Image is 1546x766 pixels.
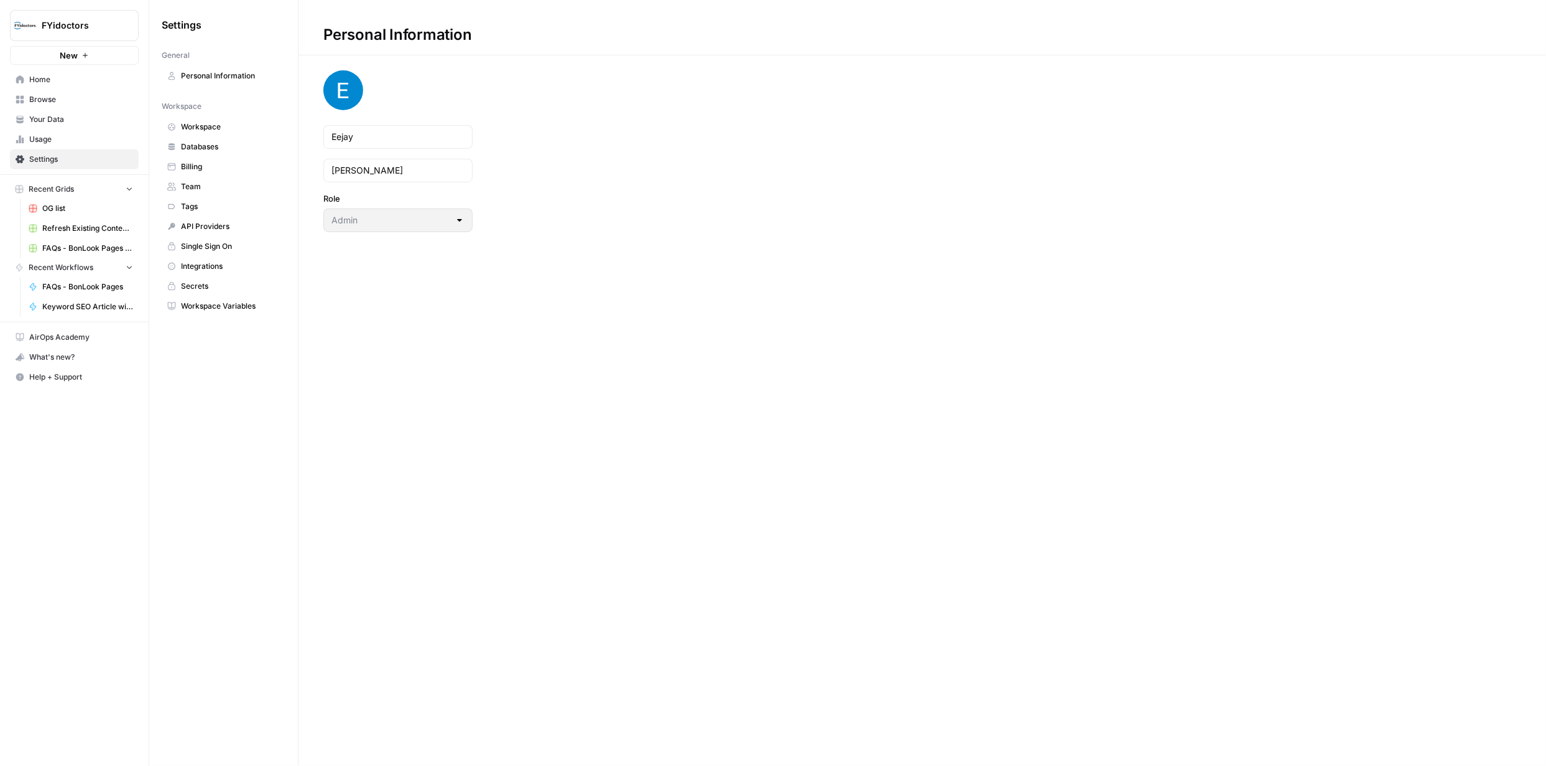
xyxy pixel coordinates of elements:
span: Workspace Variables [181,301,280,312]
a: Team [162,177,285,197]
a: Keyword SEO Article with Human Review [23,297,139,317]
a: Workspace [162,117,285,137]
a: AirOps Academy [10,327,139,347]
a: Home [10,70,139,90]
button: Recent Workflows [10,258,139,277]
span: Recent Grids [29,184,74,195]
img: tab_keywords_by_traffic_grey.svg [126,72,136,82]
span: Workspace [181,121,280,133]
span: Usage [29,134,133,145]
a: FAQs - BonLook Pages [23,277,139,297]
a: OG list [23,199,139,218]
label: Role [323,192,473,205]
div: Domain Overview [50,73,111,82]
span: Workspace [162,101,201,112]
a: Refresh Existing Content - FYidoctors [23,218,139,238]
span: AirOps Academy [29,332,133,343]
button: New [10,46,139,65]
span: Settings [29,154,133,165]
button: Workspace: FYidoctors [10,10,139,41]
a: Workspace Variables [162,296,285,316]
div: Keywords by Traffic [139,73,205,82]
div: Domain: [DOMAIN_NAME] [32,32,137,42]
span: General [162,50,190,61]
span: Browse [29,94,133,105]
span: Single Sign On [181,241,280,252]
span: Your Data [29,114,133,125]
span: Personal Information [181,70,280,82]
span: New [60,49,78,62]
button: Recent Grids [10,180,139,199]
img: tab_domain_overview_orange.svg [36,72,46,82]
a: Usage [10,129,139,149]
button: What's new? [10,347,139,367]
a: Browse [10,90,139,110]
a: Personal Information [162,66,285,86]
img: website_grey.svg [20,32,30,42]
a: Billing [162,157,285,177]
a: Your Data [10,110,139,129]
div: What's new? [11,348,138,367]
span: Billing [181,161,280,172]
span: Team [181,181,280,192]
a: Secrets [162,276,285,296]
span: Keyword SEO Article with Human Review [42,301,133,312]
div: v 4.0.25 [35,20,61,30]
a: FAQs - BonLook Pages Grid [23,238,139,258]
img: logo_orange.svg [20,20,30,30]
button: Help + Support [10,367,139,387]
img: FYidoctors Logo [14,14,37,37]
span: Home [29,74,133,85]
span: Refresh Existing Content - FYidoctors [42,223,133,234]
span: FYidoctors [42,19,117,32]
a: Databases [162,137,285,157]
div: Personal Information [299,25,496,45]
a: API Providers [162,217,285,236]
span: FAQs - BonLook Pages Grid [42,243,133,254]
span: FAQs - BonLook Pages [42,281,133,292]
img: avatar [323,70,363,110]
a: Single Sign On [162,236,285,256]
span: Secrets [181,281,280,292]
a: Tags [162,197,285,217]
span: Databases [181,141,280,152]
span: API Providers [181,221,280,232]
span: Recent Workflows [29,262,93,273]
span: Settings [162,17,201,32]
span: Tags [181,201,280,212]
span: OG list [42,203,133,214]
a: Integrations [162,256,285,276]
span: Integrations [181,261,280,272]
span: Help + Support [29,371,133,383]
a: Settings [10,149,139,169]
